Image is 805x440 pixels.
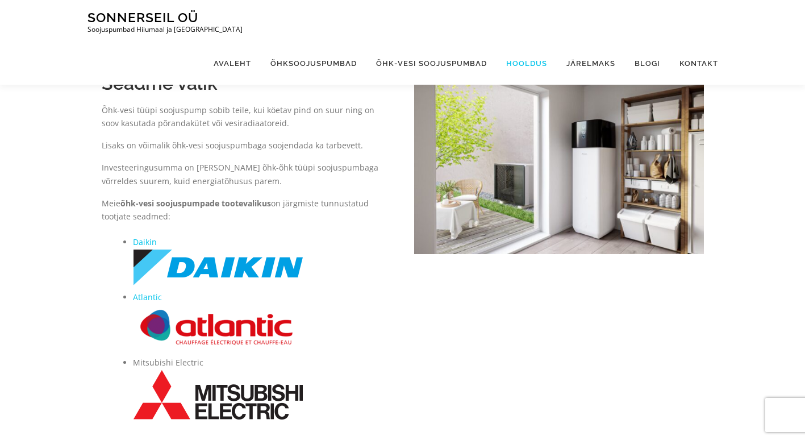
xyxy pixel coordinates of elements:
a: Kontakt [670,42,718,85]
p: Lisaks on võimalik õhk-vesi soojuspumbaga soojendada ka tarbevett. [102,139,391,152]
li: Mitsubishi Electric [133,356,391,420]
a: Avaleht [204,42,261,85]
a: Blogi [625,42,670,85]
a: Õhksoojuspumbad [261,42,366,85]
a: Hooldus [497,42,557,85]
img: Daikin-Altherma-heat-pump-Image-Dailkin [414,73,704,254]
p: Õhk-vesi tüüpi soojuspump sobib teile, kui köetav pind on suur ning on soov kasutada põrandakütet... [102,103,391,131]
p: Meie on järgmiste tunnustatud tootjate seadmed: [102,197,391,224]
a: Daikin [133,236,157,247]
strong: õhk-vesi soojuspumpade tootevalikus [120,198,271,209]
a: Sonnerseil OÜ [87,10,198,25]
p: Investeeringusumma on [PERSON_NAME] õhk-õhk tüüpi soojuspumbaga võrreldes suurem, kuid energiatõh... [102,161,391,188]
a: Õhk-vesi soojuspumbad [366,42,497,85]
a: Järelmaks [557,42,625,85]
p: Soojuspumbad Hiiumaal ja [GEOGRAPHIC_DATA] [87,26,243,34]
a: Atlantic [133,292,162,302]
